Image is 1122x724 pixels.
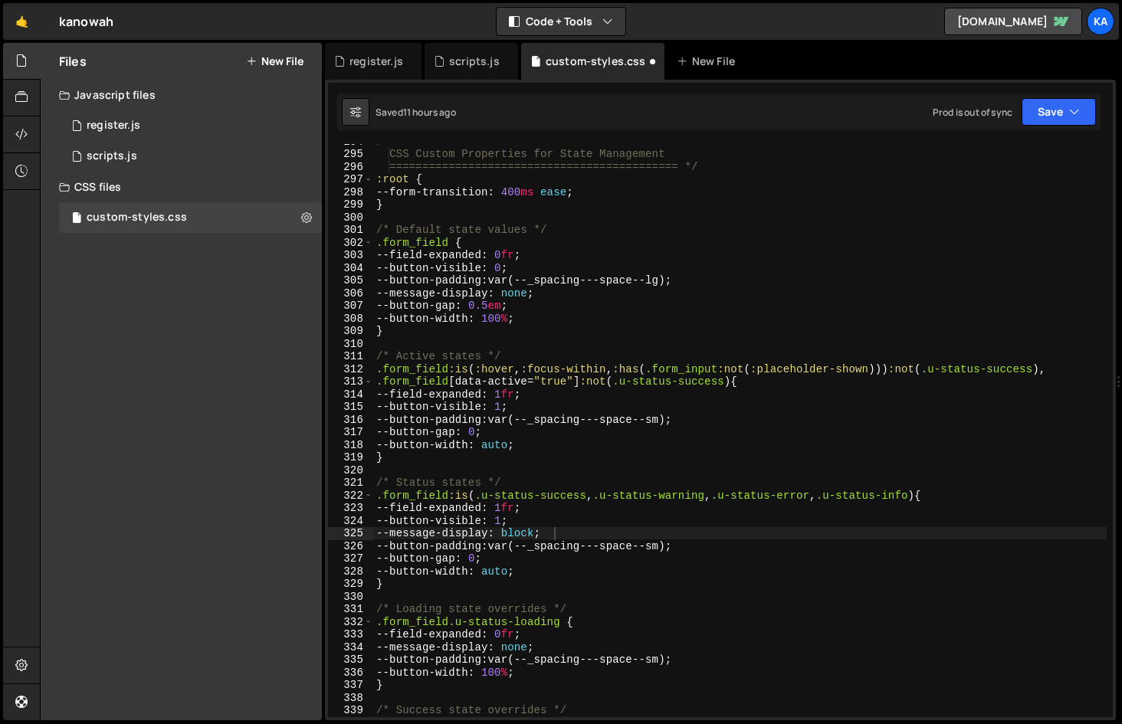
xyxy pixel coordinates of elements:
div: 9382/20450.css [59,202,322,233]
div: 303 [328,249,373,262]
div: 331 [328,603,373,616]
div: 321 [328,477,373,490]
a: [DOMAIN_NAME] [944,8,1082,35]
div: 333 [328,628,373,641]
div: 313 [328,375,373,388]
div: 300 [328,211,373,224]
div: 306 [328,287,373,300]
div: 9382/20687.js [59,110,322,141]
a: 🤙 [3,3,41,40]
a: Ka [1087,8,1114,35]
div: register.js [87,119,140,133]
div: 11 hours ago [403,106,456,119]
div: kanowah [59,12,113,31]
div: Javascript files [41,80,322,110]
div: 334 [328,641,373,654]
div: 314 [328,388,373,401]
div: 315 [328,401,373,414]
div: 317 [328,426,373,439]
div: Prod is out of sync [933,106,1012,119]
div: 320 [328,464,373,477]
div: 298 [328,186,373,199]
div: register.js [349,54,403,69]
button: Code + Tools [497,8,625,35]
div: 295 [328,148,373,161]
div: 302 [328,237,373,250]
div: 301 [328,224,373,237]
div: 305 [328,274,373,287]
div: 328 [328,565,373,578]
div: 332 [328,616,373,629]
div: 337 [328,679,373,692]
div: custom-styles.css [546,54,646,69]
div: 330 [328,591,373,604]
div: 312 [328,363,373,376]
div: 316 [328,414,373,427]
div: 318 [328,439,373,452]
div: 9382/24789.js [59,141,322,172]
div: 319 [328,451,373,464]
div: 324 [328,515,373,528]
div: 322 [328,490,373,503]
h2: Files [59,53,87,70]
button: Save [1022,98,1096,126]
button: New File [246,55,303,67]
div: 329 [328,578,373,591]
div: 297 [328,173,373,186]
div: New File [677,54,741,69]
div: 338 [328,692,373,705]
div: 304 [328,262,373,275]
div: scripts.js [87,149,137,163]
div: 310 [328,338,373,351]
div: 299 [328,198,373,211]
div: 323 [328,502,373,515]
div: 309 [328,325,373,338]
div: 339 [328,704,373,717]
div: 296 [328,161,373,174]
div: 335 [328,654,373,667]
div: 336 [328,667,373,680]
div: 326 [328,540,373,553]
div: 308 [328,313,373,326]
div: scripts.js [449,54,500,69]
div: 311 [328,350,373,363]
div: 325 [328,527,373,540]
div: 327 [328,552,373,565]
div: CSS files [41,172,322,202]
div: 307 [328,300,373,313]
div: custom-styles.css [87,211,187,224]
div: Saved [376,106,456,119]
